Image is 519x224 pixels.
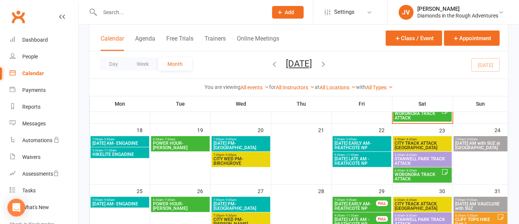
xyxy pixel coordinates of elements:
span: 9:30am [92,149,148,152]
a: All events [241,84,269,90]
div: Diamonds in the Rough Adventures [417,12,498,19]
div: Payments [22,87,46,93]
a: Assessments [10,166,78,182]
div: FULL [376,201,388,206]
button: [DATE] [286,58,312,69]
div: Dashboard [22,37,48,43]
div: Reports [22,104,40,110]
div: 31 [494,185,508,197]
a: Reports [10,99,78,115]
span: CITY TRACK ATTACK [GEOGRAPHIC_DATA] [395,141,450,150]
span: - 8:30am [405,198,417,202]
span: 7:30pm [213,153,269,157]
a: Calendar [10,65,78,82]
div: Tasks [22,188,36,193]
div: Assessments [22,171,59,177]
span: - 11:30am [345,153,359,157]
div: Calendar [22,70,44,76]
span: - 5:30pm [466,214,478,217]
span: - 7:30am [163,198,175,202]
span: CITY WED PM- BIRCHGROVE [213,157,269,166]
span: 7:00am [455,138,506,141]
span: [DATE] AM with SUZ at [GEOGRAPHIC_DATA] [455,141,506,150]
div: 19 [197,124,210,136]
th: Thu [271,96,332,112]
button: Class / Event [386,31,442,46]
div: Open Intercom Messenger [7,199,25,217]
span: - 9:00am [103,198,115,202]
span: - 9:00pm [224,138,236,141]
a: All Locations [320,84,356,90]
span: 6:30am [395,214,450,217]
span: 6:30am [395,138,450,141]
div: Waivers [22,154,40,160]
a: Payments [10,82,78,99]
button: Calendar [101,35,124,51]
span: - 8:30am [405,153,417,157]
span: 6:30am [395,169,441,172]
a: All Instructors [276,84,315,90]
strong: You are viewing [205,84,241,90]
span: [DATE] AM- ENGADINE [92,141,148,145]
button: Week [127,57,158,71]
span: - 9:00am [345,138,357,141]
strong: at [315,84,320,90]
span: 7:00am [334,198,376,202]
div: 21 [318,124,332,136]
span: STANWELL PARK TRACK ATTACK [395,157,450,166]
a: Waivers [10,149,78,166]
div: 22 [379,124,392,136]
span: Settings [334,4,355,20]
a: Dashboard [10,32,78,48]
strong: for [269,84,276,90]
span: - 9:00am [466,198,478,202]
input: Search... [98,7,262,17]
span: - 8:30am [405,169,417,172]
span: 6:30am [153,198,208,202]
span: 6:30am [153,138,208,141]
div: Automations [22,137,52,143]
a: People [10,48,78,65]
div: 20 [258,124,271,136]
span: - 9:00am [466,138,478,141]
span: - 7:30am [163,138,175,141]
a: Automations [10,132,78,149]
span: - 9:30pm [224,214,236,217]
div: People [22,54,38,60]
span: - 9:00am [103,138,115,141]
th: Tue [150,96,211,112]
span: 9:30am [334,153,390,157]
div: 23 [439,124,453,136]
button: Online Meetings [237,35,279,51]
strong: with [356,84,366,90]
div: What's New [22,204,49,210]
button: Month [158,57,192,71]
span: 7:00pm [213,198,269,202]
span: WORONORA TRACK ATTACK [395,172,441,181]
span: 7:00am [92,138,148,141]
span: [DATE] EARLY AM- HEATHCOTE NP [334,202,376,211]
span: POWER HOUR-[PERSON_NAME] [153,202,208,211]
th: Fri [332,96,392,112]
span: 7:00am [334,138,390,141]
span: - 8:30am [405,214,417,217]
div: 28 [318,185,332,197]
a: What's New [10,199,78,216]
th: Wed [211,96,271,112]
div: JV [399,5,414,20]
div: FULL [376,216,388,222]
a: Messages [10,115,78,132]
span: 7:00am [92,198,148,202]
div: 27 [258,185,271,197]
span: WORONORA TRACK ATTACK [395,111,441,120]
button: Appointment [444,31,500,46]
button: Add [272,6,304,19]
span: 6:30am [395,153,450,157]
span: - 9:00pm [224,198,236,202]
div: 18 [137,124,150,136]
span: 7:00am [455,198,506,202]
th: Mon [90,96,150,112]
button: Free Trials [166,35,193,51]
button: Agenda [135,35,155,51]
button: Trainers [205,35,226,51]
